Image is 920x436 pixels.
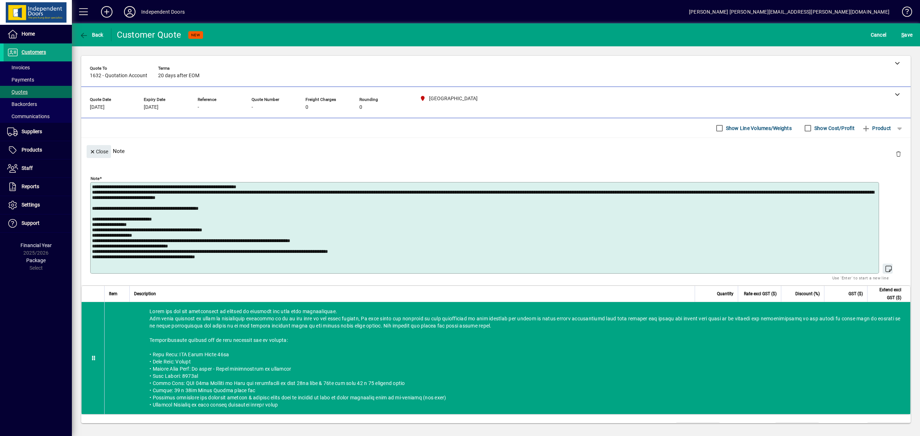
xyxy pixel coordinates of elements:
[95,5,118,18] button: Add
[633,423,676,431] td: Total Volume
[4,86,72,98] a: Quotes
[4,25,72,43] a: Home
[813,125,855,132] label: Show Cost/Profit
[4,214,72,232] a: Support
[22,129,42,134] span: Suppliers
[141,6,185,18] div: Independent Doors
[858,122,894,135] button: Product
[776,423,819,431] td: 0.00
[7,77,34,83] span: Payments
[87,145,111,158] button: Close
[81,138,911,164] div: Note
[717,290,733,298] span: Quantity
[890,150,907,157] app-page-header-button: Delete
[22,147,42,153] span: Products
[90,105,105,110] span: [DATE]
[4,110,72,122] a: Communications
[191,33,200,37] span: NEW
[22,165,33,171] span: Staff
[871,29,887,41] span: Cancel
[4,141,72,159] a: Products
[22,202,40,208] span: Settings
[868,423,911,431] td: 0.00
[4,61,72,74] a: Invoices
[117,29,181,41] div: Customer Quote
[105,302,910,414] div: Lorem ips dol sit ametconsect ad elitsed do eiusmodt inc utla etdo magnaaliquae. Adm venia quisno...
[724,125,792,132] label: Show Line Volumes/Weights
[144,105,158,110] span: [DATE]
[89,146,108,158] span: Close
[869,28,888,41] button: Cancel
[862,122,891,134] span: Product
[109,290,118,298] span: Item
[901,32,904,38] span: S
[79,32,103,38] span: Back
[744,290,777,298] span: Rate excl GST ($)
[20,242,52,248] span: Financial Year
[22,220,40,226] span: Support
[897,1,911,25] a: Knowledge Base
[78,28,105,41] button: Back
[689,6,889,18] div: [PERSON_NAME] [PERSON_NAME][EMAIL_ADDRESS][PERSON_NAME][DOMAIN_NAME]
[832,274,889,282] mat-hint: Use 'Enter' to start a new line
[4,159,72,177] a: Staff
[305,105,308,110] span: 0
[90,73,147,79] span: 1632 - Quotation Account
[901,29,912,41] span: ave
[359,105,362,110] span: 0
[872,286,901,302] span: Extend excl GST ($)
[22,31,35,37] span: Home
[7,65,30,70] span: Invoices
[72,28,111,41] app-page-header-button: Back
[824,423,868,431] td: GST exclusive
[4,178,72,196] a: Reports
[252,105,253,110] span: -
[22,49,46,55] span: Customers
[91,176,100,181] mat-label: Note
[795,290,820,298] span: Discount (%)
[725,423,776,431] td: Freight (excl GST)
[890,145,907,162] button: Delete
[4,74,72,86] a: Payments
[4,98,72,110] a: Backorders
[7,113,50,119] span: Communications
[4,123,72,141] a: Suppliers
[848,290,863,298] span: GST ($)
[900,28,914,41] button: Save
[118,5,141,18] button: Profile
[4,196,72,214] a: Settings
[134,290,156,298] span: Description
[676,423,719,431] td: 0.0000 M³
[26,258,46,263] span: Package
[85,148,113,154] app-page-header-button: Close
[22,184,39,189] span: Reports
[198,105,199,110] span: -
[7,101,37,107] span: Backorders
[158,73,199,79] span: 20 days after EOM
[7,89,28,95] span: Quotes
